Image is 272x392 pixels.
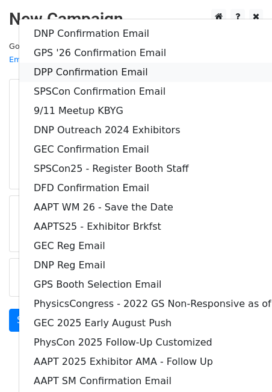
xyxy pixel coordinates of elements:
[212,334,272,392] iframe: Chat Widget
[9,42,131,65] small: Google Sheet:
[9,309,49,332] a: Send
[9,9,263,30] h2: New Campaign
